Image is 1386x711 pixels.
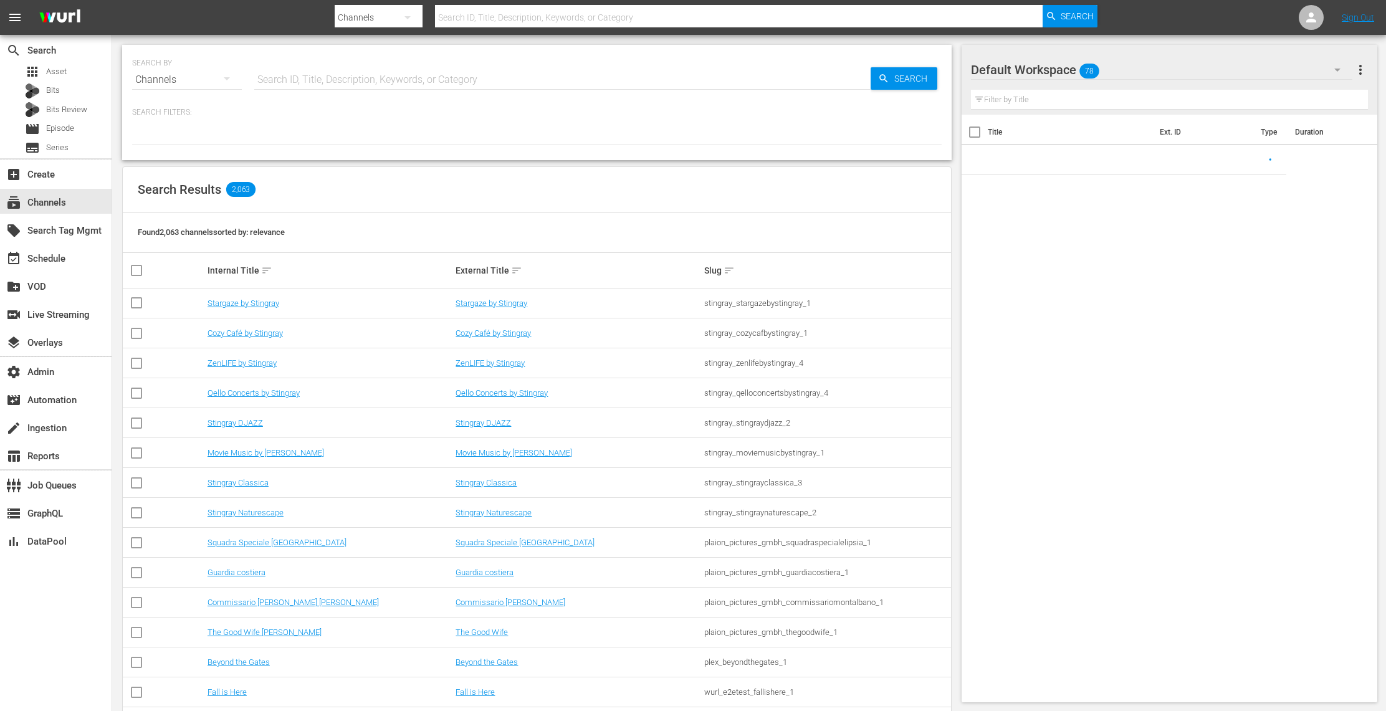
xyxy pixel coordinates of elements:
div: plex_beyondthegates_1 [704,657,949,667]
div: plaion_pictures_gmbh_thegoodwife_1 [704,627,949,637]
div: stingray_stingrayclassica_3 [704,478,949,487]
div: stingray_stingraydjazz_2 [704,418,949,427]
a: Guardia costiera [208,568,265,577]
span: Series [46,141,69,154]
a: Qello Concerts by Stingray [456,388,548,398]
a: Squadra Speciale [GEOGRAPHIC_DATA] [456,538,595,547]
a: Beyond the Gates [456,657,518,667]
span: Found 2,063 channels sorted by: relevance [138,227,285,237]
a: Stingray Naturescape [456,508,532,517]
span: sort [724,265,735,276]
a: Sign Out [1342,12,1374,22]
th: Type [1253,115,1288,150]
div: plaion_pictures_gmbh_commissariomontalbano_1 [704,598,949,607]
span: Reports [6,449,21,464]
span: VOD [6,279,21,294]
a: ZenLIFE by Stingray [456,358,525,368]
span: Admin [6,365,21,379]
span: DataPool [6,534,21,549]
span: Asset [46,65,67,78]
span: Episode [25,122,40,136]
span: Bits Review [46,103,87,116]
span: Channels [6,195,21,210]
a: Stingray Classica [208,478,269,487]
div: stingray_moviemusicbystingray_1 [704,448,949,457]
div: Internal Title [208,263,452,278]
span: Search Tag Mgmt [6,223,21,238]
div: stingray_qelloconcertsbystingray_4 [704,388,949,398]
a: Stingray DJAZZ [456,418,511,427]
span: Job Queues [6,478,21,493]
div: Default Workspace [971,52,1352,87]
th: Ext. ID [1152,115,1253,150]
div: plaion_pictures_gmbh_guardiacostiera_1 [704,568,949,577]
span: GraphQL [6,506,21,521]
span: Schedule [6,251,21,266]
div: Channels [132,62,242,97]
span: menu [7,10,22,25]
span: 78 [1079,58,1099,84]
div: stingray_stingraynaturescape_2 [704,508,949,517]
span: Search Results [138,182,221,197]
button: Search [871,67,937,90]
a: Stingray Classica [456,478,517,487]
a: Stargaze by Stingray [456,298,527,308]
span: Search [6,43,21,58]
a: Commissario [PERSON_NAME] [PERSON_NAME] [208,598,379,607]
a: Guardia costiera [456,568,514,577]
a: Cozy Café by Stingray [208,328,283,338]
div: stingray_stargazebystingray_1 [704,298,949,308]
span: Asset [25,64,40,79]
span: sort [261,265,272,276]
span: Create [6,167,21,182]
th: Title [988,115,1153,150]
img: ans4CAIJ8jUAAAAAAAAAAAAAAAAAAAAAAAAgQb4GAAAAAAAAAAAAAAAAAAAAAAAAJMjXAAAAAAAAAAAAAAAAAAAAAAAAgAT5G... [30,3,90,32]
span: Series [25,140,40,155]
a: The Good Wife [456,627,508,637]
a: ZenLIFE by Stingray [208,358,277,368]
a: The Good Wife [PERSON_NAME] [208,627,322,637]
div: Bits [25,84,40,98]
span: Search [1061,5,1094,27]
a: Commissario [PERSON_NAME] [456,598,565,607]
a: Fall is Here [456,687,495,697]
div: wurl_e2etest_fallishere_1 [704,687,949,697]
div: stingray_zenlifebystingray_4 [704,358,949,368]
a: Stingray DJAZZ [208,418,263,427]
a: Stargaze by Stingray [208,298,279,308]
div: Bits Review [25,102,40,117]
th: Duration [1288,115,1362,150]
span: sort [511,265,522,276]
a: Beyond the Gates [208,657,270,667]
p: Search Filters: [132,107,942,118]
span: Episode [46,122,74,135]
div: stingray_cozycafbystingray_1 [704,328,949,338]
div: Slug [704,263,949,278]
span: more_vert [1353,62,1368,77]
a: Stingray Naturescape [208,508,284,517]
a: Movie Music by [PERSON_NAME] [456,448,572,457]
button: more_vert [1353,55,1368,85]
div: plaion_pictures_gmbh_squadraspecialelipsia_1 [704,538,949,547]
a: Movie Music by [PERSON_NAME] [208,448,324,457]
span: Automation [6,393,21,408]
a: Cozy Café by Stingray [456,328,531,338]
span: Overlays [6,335,21,350]
a: Qello Concerts by Stingray [208,388,300,398]
span: Bits [46,84,60,97]
span: Search [889,67,937,90]
span: Ingestion [6,421,21,436]
a: Squadra Speciale [GEOGRAPHIC_DATA] [208,538,346,547]
a: Fall is Here [208,687,247,697]
span: Live Streaming [6,307,21,322]
button: Search [1043,5,1097,27]
div: External Title [456,263,700,278]
span: 2,063 [226,182,256,197]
